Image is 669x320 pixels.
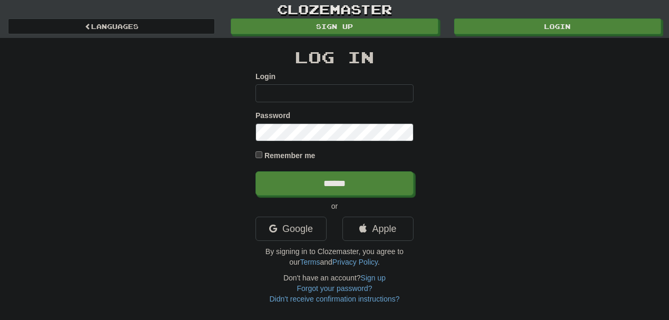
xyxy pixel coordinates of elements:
[300,258,320,266] a: Terms
[454,18,661,34] a: Login
[255,246,414,267] p: By signing in to Clozemaster, you agree to our and .
[361,274,386,282] a: Sign up
[255,49,414,66] h2: Log In
[255,217,327,241] a: Google
[332,258,378,266] a: Privacy Policy
[8,18,215,34] a: Languages
[255,201,414,211] p: or
[264,150,316,161] label: Remember me
[269,295,399,303] a: Didn't receive confirmation instructions?
[255,71,276,82] label: Login
[231,18,438,34] a: Sign up
[255,273,414,304] div: Don't have an account?
[255,110,290,121] label: Password
[342,217,414,241] a: Apple
[297,284,372,293] a: Forgot your password?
